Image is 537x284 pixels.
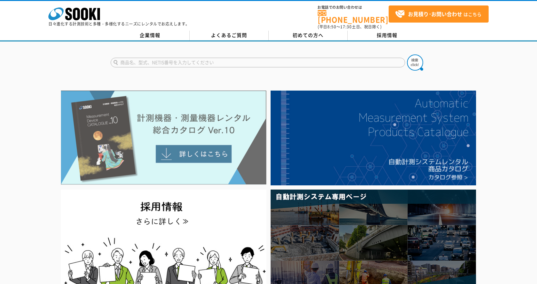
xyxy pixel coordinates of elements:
[318,24,382,30] span: (平日 ～ 土日、祝日除く)
[340,24,352,30] span: 17:30
[269,31,348,40] a: 初めての方へ
[111,31,190,40] a: 企業情報
[395,9,482,19] span: はこちら
[271,91,476,185] img: 自動計測システムカタログ
[48,22,190,26] p: 日々進化する計測技術と多種・多様化するニーズにレンタルでお応えします。
[348,31,427,40] a: 採用情報
[318,5,389,9] span: お電話でのお問い合わせは
[111,58,405,67] input: 商品名、型式、NETIS番号を入力してください
[389,5,489,23] a: お見積り･お問い合わせはこちら
[408,10,462,18] strong: お見積り･お問い合わせ
[61,91,266,185] img: Catalog Ver10
[327,24,336,30] span: 8:50
[190,31,269,40] a: よくあるご質問
[318,10,389,23] a: [PHONE_NUMBER]
[407,54,423,71] img: btn_search.png
[293,32,323,39] span: 初めての方へ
